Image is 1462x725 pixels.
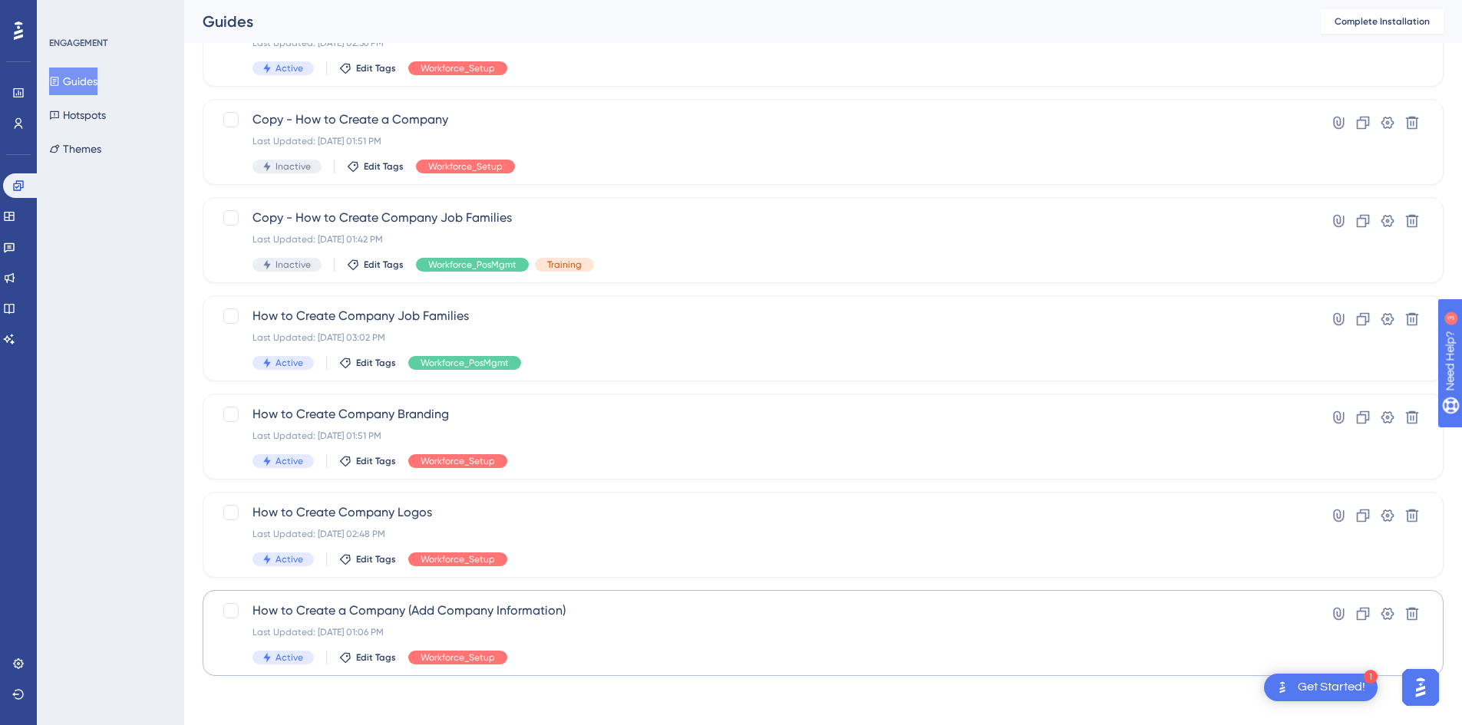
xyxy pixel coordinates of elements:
[356,357,396,369] span: Edit Tags
[252,626,1271,638] div: Last Updated: [DATE] 01:06 PM
[276,455,303,467] span: Active
[49,101,106,129] button: Hotspots
[421,62,495,74] span: Workforce_Setup
[252,503,1271,522] span: How to Create Company Logos
[339,553,396,565] button: Edit Tags
[339,455,396,467] button: Edit Tags
[252,528,1271,540] div: Last Updated: [DATE] 02:48 PM
[276,259,311,271] span: Inactive
[347,259,404,271] button: Edit Tags
[203,11,1282,32] div: Guides
[1273,678,1292,697] img: launcher-image-alternative-text
[356,62,396,74] span: Edit Tags
[252,430,1271,442] div: Last Updated: [DATE] 01:51 PM
[252,405,1271,423] span: How to Create Company Branding
[276,357,303,369] span: Active
[347,160,404,173] button: Edit Tags
[547,259,582,271] span: Training
[364,259,404,271] span: Edit Tags
[1264,674,1378,701] div: Open Get Started! checklist, remaining modules: 1
[276,651,303,664] span: Active
[1335,15,1430,28] span: Complete Installation
[421,553,495,565] span: Workforce_Setup
[339,651,396,664] button: Edit Tags
[49,135,101,163] button: Themes
[356,553,396,565] span: Edit Tags
[252,209,1271,227] span: Copy - How to Create Company Job Families
[428,160,503,173] span: Workforce_Setup
[276,553,303,565] span: Active
[252,135,1271,147] div: Last Updated: [DATE] 01:51 PM
[252,233,1271,246] div: Last Updated: [DATE] 01:42 PM
[1321,9,1444,34] button: Complete Installation
[49,68,97,95] button: Guides
[421,651,495,664] span: Workforce_Setup
[421,357,509,369] span: Workforce_PosMgmt
[421,455,495,467] span: Workforce_Setup
[364,160,404,173] span: Edit Tags
[107,8,111,20] div: 3
[276,62,303,74] span: Active
[49,37,107,49] div: ENGAGEMENT
[1298,679,1365,696] div: Get Started!
[252,37,1271,49] div: Last Updated: [DATE] 02:36 PM
[356,651,396,664] span: Edit Tags
[339,62,396,74] button: Edit Tags
[356,455,396,467] span: Edit Tags
[1364,670,1378,684] div: 1
[252,601,1271,620] span: How to Create a Company (Add Company Information)
[36,4,96,22] span: Need Help?
[252,331,1271,344] div: Last Updated: [DATE] 03:02 PM
[252,307,1271,325] span: How to Create Company Job Families
[428,259,516,271] span: Workforce_PosMgmt
[339,357,396,369] button: Edit Tags
[1398,664,1444,710] iframe: UserGuiding AI Assistant Launcher
[252,110,1271,129] span: Copy - How to Create a Company
[276,160,311,173] span: Inactive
